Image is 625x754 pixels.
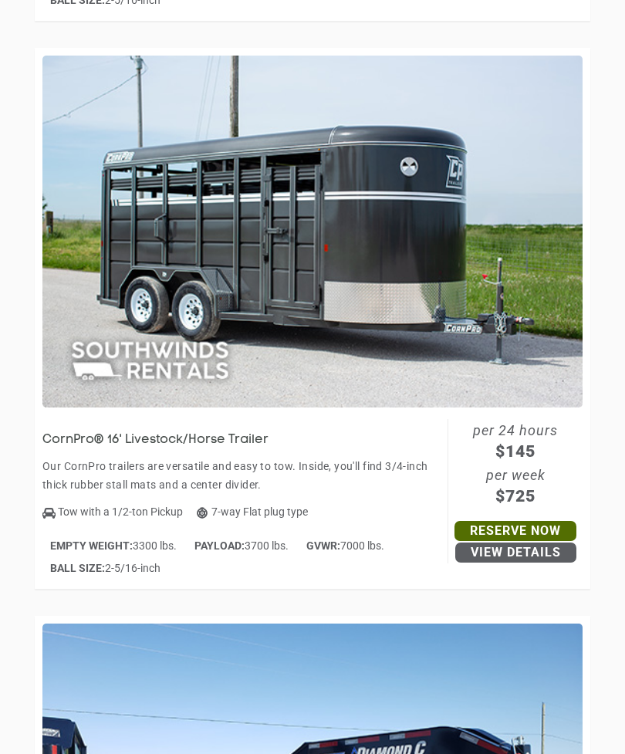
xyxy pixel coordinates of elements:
h3: CornPro® 16' Livestock/Horse Trailer [42,434,276,448]
strong: GVWR: [306,539,340,552]
p: Our CornPro trailers are versatile and easy to tow. Inside, you'll find 3/4-inch thick rubber sta... [42,457,440,494]
span: $725 [448,484,583,509]
a: CornPro® 16' Livestock/Horse Trailer [42,434,276,446]
a: View Details [455,543,576,563]
span: per 24 hours per week [448,419,583,509]
img: SW038 - CornPro 16' Livestock/Horse Trailer [42,56,583,407]
span: Tow with a 1/2-ton Pickup [58,505,183,518]
a: Reserve Now [454,521,576,541]
span: 3700 lbs. [194,539,289,552]
span: $145 [448,439,583,464]
span: 7-way Flat plug type [197,505,308,518]
span: 7000 lbs. [306,539,384,552]
span: 3300 lbs. [50,539,177,552]
span: 2-5/16-inch [50,562,160,574]
strong: EMPTY WEIGHT: [50,539,133,552]
strong: BALL SIZE: [50,562,105,574]
strong: PAYLOAD: [194,539,245,552]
